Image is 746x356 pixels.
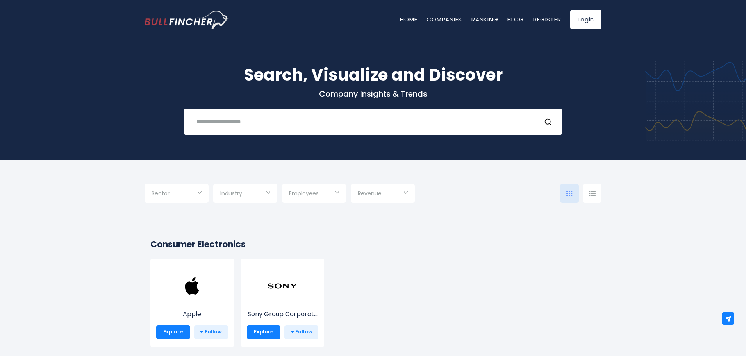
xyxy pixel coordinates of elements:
p: Sony Group Corporation [247,309,319,319]
h1: Search, Visualize and Discover [145,63,601,87]
input: Selection [152,187,202,201]
h2: Consumer Electronics [150,238,596,251]
img: icon-comp-list-view.svg [589,191,596,196]
input: Selection [289,187,339,201]
p: Company Insights & Trends [145,89,601,99]
span: Sector [152,190,170,197]
span: Industry [220,190,242,197]
a: + Follow [194,325,228,339]
span: Employees [289,190,319,197]
a: Home [400,15,417,23]
a: + Follow [284,325,318,339]
a: Blog [507,15,524,23]
a: Login [570,10,601,29]
a: Apple [156,285,228,319]
a: Explore [156,325,190,339]
p: Apple [156,309,228,319]
a: Ranking [471,15,498,23]
a: Go to homepage [145,11,228,29]
img: SONY.png [267,270,298,302]
input: Selection [220,187,270,201]
img: icon-comp-grid.svg [566,191,573,196]
a: Explore [247,325,281,339]
img: Bullfincher logo [145,11,229,29]
a: Register [533,15,561,23]
img: AAPL.png [177,270,208,302]
input: Selection [358,187,408,201]
button: Search [544,117,554,127]
span: Revenue [358,190,382,197]
a: Companies [427,15,462,23]
a: Sony Group Corporat... [247,285,319,319]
